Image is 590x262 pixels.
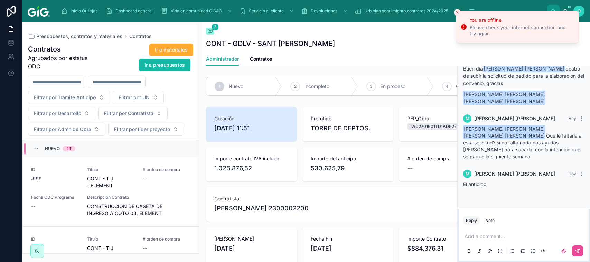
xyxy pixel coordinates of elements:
[214,163,289,173] span: 1.025.876,52
[470,17,573,24] div: You are offline
[466,116,469,121] span: M
[31,195,79,200] span: Fecha ODC Programa
[28,54,95,71] span: Agrupados por estatus ODC
[463,97,545,105] span: [PERSON_NAME] [PERSON_NAME]
[483,65,565,72] span: [PERSON_NAME] [PERSON_NAME]
[483,216,497,225] button: Note
[219,84,221,89] span: 1
[28,107,95,120] button: Select Button
[463,181,486,187] span: El anticipo
[87,175,135,189] span: CONT - TIJ - ELEMENT
[214,244,289,253] span: [DATE]
[485,218,495,223] div: Note
[353,5,462,17] a: Urb plan seguimiento contratos 2024/2025
[159,5,236,17] a: Vida en comunidad CISAC
[28,123,105,136] button: Select Button
[311,8,337,14] span: Devoluciones
[214,123,289,133] span: [DATE] 11:51
[34,110,81,117] span: Filtrar por Desarrollo
[407,155,481,162] span: # orden de compra
[98,107,168,120] button: Select Button
[45,146,60,151] span: Nuevo
[143,167,190,172] span: # orden de compra
[463,132,545,139] span: [PERSON_NAME] [PERSON_NAME]
[119,94,150,101] span: Filtrar por UN
[55,3,547,19] div: scrollable content
[143,245,147,252] span: --
[149,44,193,56] button: Ir a materiales
[108,123,184,136] button: Select Button
[34,94,96,101] span: Filtrar por Trámite Anticipo
[454,9,461,16] button: Close toast
[294,84,297,89] span: 2
[31,245,79,252] span: # 98
[31,175,79,182] span: # 99
[463,126,582,159] span: Que le faltaría a esta solicitud? si no falta nada nos ayudas [PERSON_NAME] para sacarla, con la ...
[474,170,555,177] span: [PERSON_NAME] [PERSON_NAME]
[104,5,158,17] a: Dashboard general
[568,171,576,176] span: Hoy
[114,126,170,133] span: Filtrar por líder proyecto
[214,195,578,202] span: Contratista
[311,115,385,122] span: Prototipo
[463,125,545,132] span: [PERSON_NAME] [PERSON_NAME]
[237,5,298,17] a: Servicio al cliente
[28,6,50,17] img: App logo
[87,195,190,200] span: Descripción Contrato
[23,157,199,226] a: ID# 99TítuloCONT - TIJ - ELEMENT# orden de compra--Fecha ODC Programa--Descripción ContratoCONSTR...
[34,126,91,133] span: Filtrar por Admn de Obra
[206,39,335,48] h1: CONT - GDLV - SANT [PERSON_NAME]
[370,84,372,89] span: 3
[250,56,272,63] span: Contratos
[87,245,135,259] span: CONT - TIJ - ELEMENT
[206,53,239,66] a: Administrador
[143,175,147,182] span: --
[456,83,478,90] span: Completo
[31,236,79,242] span: ID
[28,33,122,40] a: Presupuestos, contratos y materiales
[407,235,481,242] span: Importe Contrato
[249,8,284,14] span: Servicio al cliente
[463,65,584,87] p: Buen día acabo de subir la solicitud de pedido para la elaboración del convenio, gracias
[59,5,102,17] a: Inicio OtHojas
[311,155,385,162] span: Importe del anticipo
[31,167,79,172] span: ID
[304,83,329,90] span: Incompleto
[214,204,309,213] span: [PERSON_NAME] 2300002200
[206,28,214,36] button: 3
[155,46,188,53] span: Ir a materiales
[214,115,289,122] span: Creación
[143,236,190,242] span: # orden de compra
[311,244,385,253] span: [DATE]
[71,8,97,14] span: Inicio OtHojas
[407,163,413,173] span: --
[87,236,135,242] span: Título
[474,115,555,122] span: [PERSON_NAME] [PERSON_NAME]
[31,203,35,210] span: --
[36,33,122,40] span: Presupuestos, contratos y materiales
[87,167,135,172] span: Título
[139,59,190,71] button: Ir a presupuestos
[28,91,110,104] button: Select Button
[206,56,239,63] span: Administrador
[212,24,219,30] span: 3
[28,44,95,54] h1: Contratos
[311,235,385,242] span: Fecha Fin
[228,83,243,90] span: Nuevo
[214,235,289,242] span: [PERSON_NAME]
[299,5,351,17] a: Devoluciones
[144,62,185,68] span: Ir a presupuestos
[463,91,545,98] span: [PERSON_NAME] [PERSON_NAME]
[364,8,448,14] span: Urb plan seguimiento contratos 2024/2025
[129,33,152,40] span: Contratos
[463,216,480,225] button: Reply
[407,115,481,122] span: PEP_Obra
[115,8,153,14] span: Dashboard general
[380,83,405,90] span: En proceso
[67,146,71,151] div: 14
[466,171,469,177] span: M
[113,91,164,104] button: Select Button
[568,116,576,121] span: Hoy
[446,84,448,89] span: 4
[470,25,573,37] div: Please check your internet connection and try again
